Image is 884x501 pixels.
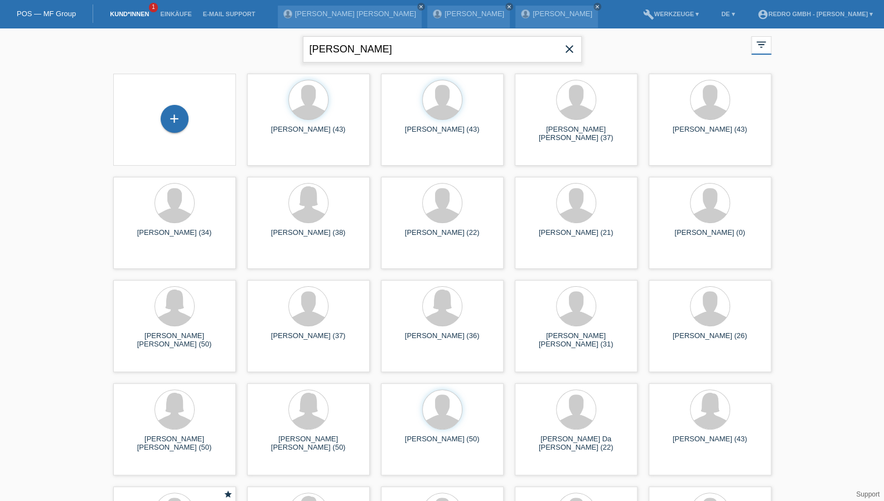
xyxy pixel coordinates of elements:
div: [PERSON_NAME] (26) [658,331,762,349]
div: [PERSON_NAME] (37) [256,331,361,349]
div: [PERSON_NAME] [PERSON_NAME] (37) [524,125,629,143]
div: [PERSON_NAME] (43) [390,125,495,143]
a: [PERSON_NAME] [PERSON_NAME] [295,9,416,18]
input: Suche... [303,36,582,62]
a: buildWerkzeuge ▾ [637,11,705,17]
i: close [418,4,424,9]
a: account_circleRedro GmbH - [PERSON_NAME] ▾ [751,11,878,17]
i: build [643,9,654,20]
div: [PERSON_NAME] (22) [390,228,495,246]
a: Kund*innen [104,11,154,17]
a: DE ▾ [716,11,740,17]
div: [PERSON_NAME] [PERSON_NAME] (31) [524,331,629,349]
div: [PERSON_NAME] (38) [256,228,361,246]
div: [PERSON_NAME] [PERSON_NAME] (50) [122,331,227,349]
span: 1 [149,3,158,12]
a: close [505,3,513,11]
a: Support [856,490,880,498]
i: close [563,42,576,56]
div: [PERSON_NAME] (43) [658,125,762,143]
div: [PERSON_NAME] (43) [658,435,762,452]
i: close [506,4,512,9]
i: close [595,4,600,9]
div: [PERSON_NAME] (34) [122,228,227,246]
div: [PERSON_NAME] (21) [524,228,629,246]
a: [PERSON_NAME] [533,9,592,18]
a: [PERSON_NAME] [445,9,504,18]
a: close [593,3,601,11]
div: [PERSON_NAME] (0) [658,228,762,246]
div: Kund*in hinzufügen [161,109,188,128]
div: [PERSON_NAME] (43) [256,125,361,143]
div: [PERSON_NAME] [PERSON_NAME] (50) [256,435,361,452]
a: POS — MF Group [17,9,76,18]
a: E-Mail Support [197,11,261,17]
a: close [417,3,425,11]
i: star [224,490,233,499]
i: account_circle [757,9,768,20]
div: [PERSON_NAME] (36) [390,331,495,349]
div: [PERSON_NAME] Da [PERSON_NAME] (22) [524,435,629,452]
a: Einkäufe [154,11,197,17]
div: [PERSON_NAME] [PERSON_NAME] (50) [122,435,227,452]
div: [PERSON_NAME] (50) [390,435,495,452]
i: filter_list [755,38,767,51]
